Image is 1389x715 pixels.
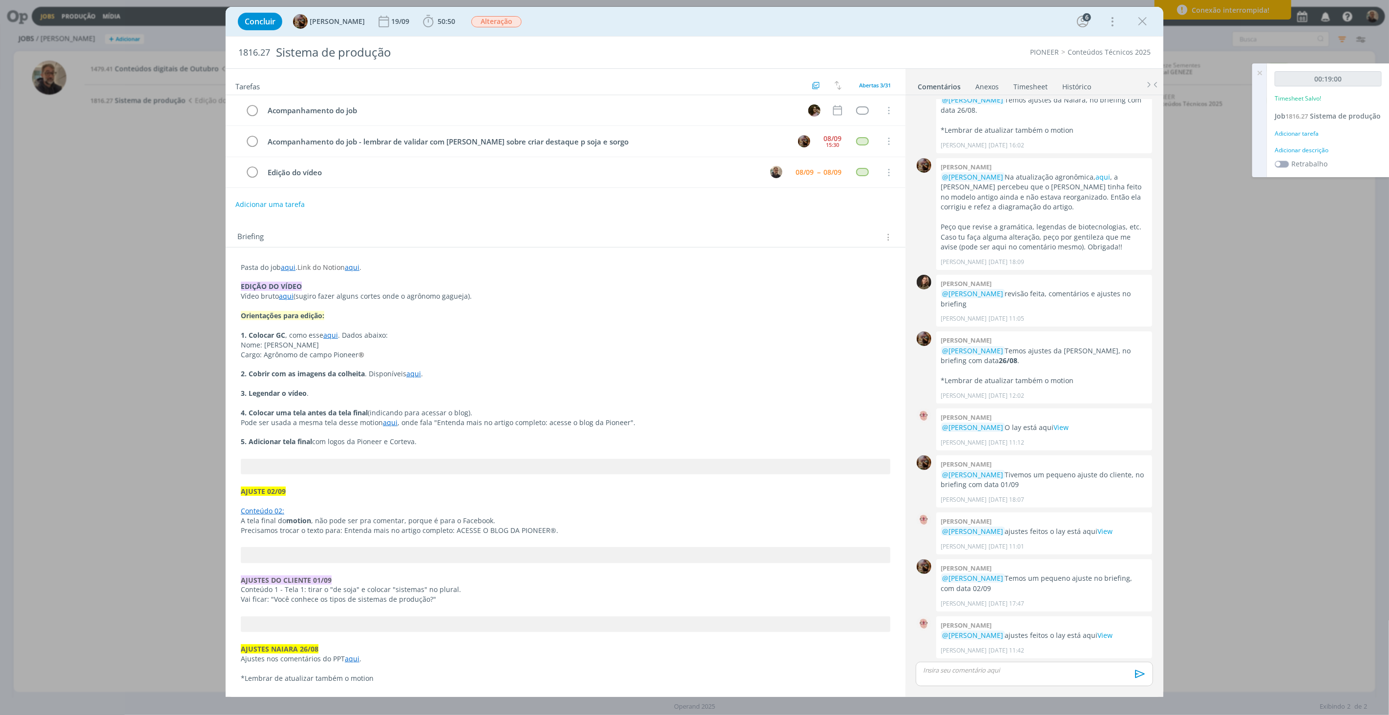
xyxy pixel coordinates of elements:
span: [DATE] 12:02 [989,391,1025,400]
img: A [917,559,931,574]
p: Temos ajustes da Naiara, no briefing com data 26/08. [941,95,1147,115]
p: [PERSON_NAME] [941,258,987,266]
button: Adicionar uma tarefa [235,196,305,213]
span: Conteúdo 1 - Tela 1: tirar o "de soja" e colocar "sistemas" no plural. [241,585,461,594]
p: [PERSON_NAME] [941,646,987,655]
span: Concluir [245,18,275,25]
span: @[PERSON_NAME] [943,573,1004,583]
span: [DATE] 17:47 [989,599,1025,608]
span: . [307,388,309,398]
span: [DATE] 11:12 [989,438,1025,447]
span: Precisamos trocar o texto para: Entenda mais no artigo completo: ACESSE O BLOG DA PIONEER®. [241,526,558,535]
b: [PERSON_NAME] [941,279,992,288]
img: A [917,331,931,346]
p: Pasta do job . [241,263,890,272]
div: 08/09 [823,135,842,142]
a: aqui [345,654,359,663]
span: . Dados abaixo: [338,330,388,340]
a: View [1098,631,1113,640]
span: Nome: [PERSON_NAME] [241,340,319,349]
a: View [1098,527,1113,536]
strong: 4. Colocar uma tela antes da tela final [241,408,368,417]
div: Anexos [975,82,999,92]
b: [PERSON_NAME] [941,621,992,630]
p: Peço que revise a gramática, legendas de biotecnologias, etc. Caso tu faça alguma alteração, peço... [941,222,1147,252]
button: A [797,134,811,148]
a: Comentários [917,78,961,92]
span: com logos da Pioneer e Corteva. [312,437,417,446]
span: [PERSON_NAME] [310,18,365,25]
a: Histórico [1062,78,1092,92]
span: Abertas 3/31 [859,82,891,89]
strong: 5. Adicionar tela final [241,437,312,446]
span: @[PERSON_NAME] [943,95,1004,104]
p: [PERSON_NAME] [941,438,987,447]
img: A [917,409,931,423]
button: R [769,165,783,180]
button: 50:50 [421,14,458,29]
div: dialog [226,7,1163,697]
img: A [293,14,308,29]
p: Temos um pequeno ajuste no briefing, com data 02/09 [941,573,1147,593]
img: J [917,275,931,289]
span: 1816.27 [1285,112,1308,121]
b: [PERSON_NAME] [941,163,992,171]
p: Ajustes nos comentários do PPT . [241,654,890,664]
span: @[PERSON_NAME] [943,289,1004,298]
div: Adicionar tarefa [1275,129,1382,138]
span: [DATE] 18:07 [989,495,1025,504]
b: [PERSON_NAME] [941,460,992,469]
a: View [1054,423,1069,432]
span: A tela final do [241,516,286,525]
a: aqui [1096,172,1111,182]
a: Job1816.27Sistema de produção [1275,111,1381,121]
span: 1816.27 [238,47,270,58]
span: Briefing [237,231,264,244]
button: N [807,103,821,118]
div: Acompanhamento do job - lembrar de validar com [PERSON_NAME] sobre criar destaque p soja e sorgo [264,136,789,148]
span: ® [358,350,364,359]
strong: 3. Legendar o vídeo [241,388,307,398]
div: Edição do vídeo [264,166,761,179]
div: Adicionar descrição [1275,146,1382,155]
p: Tivemos um pequeno ajuste do cliente, no briefing com data 01/09 [941,470,1147,490]
strong: 26/08 [999,356,1018,365]
strong: AJUSTE 02/09 [241,487,286,496]
p: *Lembrar de atualizar também o motion [941,376,1147,386]
label: Retrabalho [1291,159,1327,169]
span: [DATE] 16:02 [989,141,1025,150]
span: @[PERSON_NAME] [943,423,1004,432]
img: A [917,616,931,631]
p: , onde fala "Entenda mais no artigo completo: acesse o blog da Pioneer". [241,418,890,428]
span: Sistema de produção [1310,111,1381,121]
a: Timesheet [1013,78,1048,92]
span: [DATE] 11:42 [989,646,1025,655]
span: . [359,263,361,272]
span: -- [817,169,820,176]
span: , como esse [285,330,323,340]
p: Timesheet Salvo! [1275,94,1321,103]
a: aqui [345,263,359,272]
a: Conteúdo 02: [241,506,284,515]
p: [PERSON_NAME] [941,542,987,551]
a: aqui [323,330,338,340]
b: [PERSON_NAME] [941,336,992,345]
div: 08/09 [823,169,842,176]
p: Temos ajustes da [PERSON_NAME], no briefing com data . [941,346,1147,366]
span: . Disponíveis [365,369,406,378]
p: revisão feita, comentários e ajustes no briefing [941,289,1147,309]
a: PIONEER [1030,47,1059,57]
div: Acompanhamento do job [264,104,799,117]
a: aqui [383,418,398,427]
div: 08/09 [796,169,814,176]
strong: EDIÇÃO DO VÍDEO [241,282,302,291]
span: @[PERSON_NAME] [943,631,1004,640]
strong: Orientações para edição: [241,311,324,320]
p: ajustes feitos o lay está aqui [941,527,1147,536]
img: A [917,455,931,470]
p: Vídeo bruto (sugiro fazer alguns cortes onde o agrônomo gagueja). [241,291,890,301]
span: [DATE] 11:01 [989,542,1025,551]
p: O lay está aqui [941,423,1147,432]
div: 15:30 [826,142,839,147]
img: A [798,135,810,147]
